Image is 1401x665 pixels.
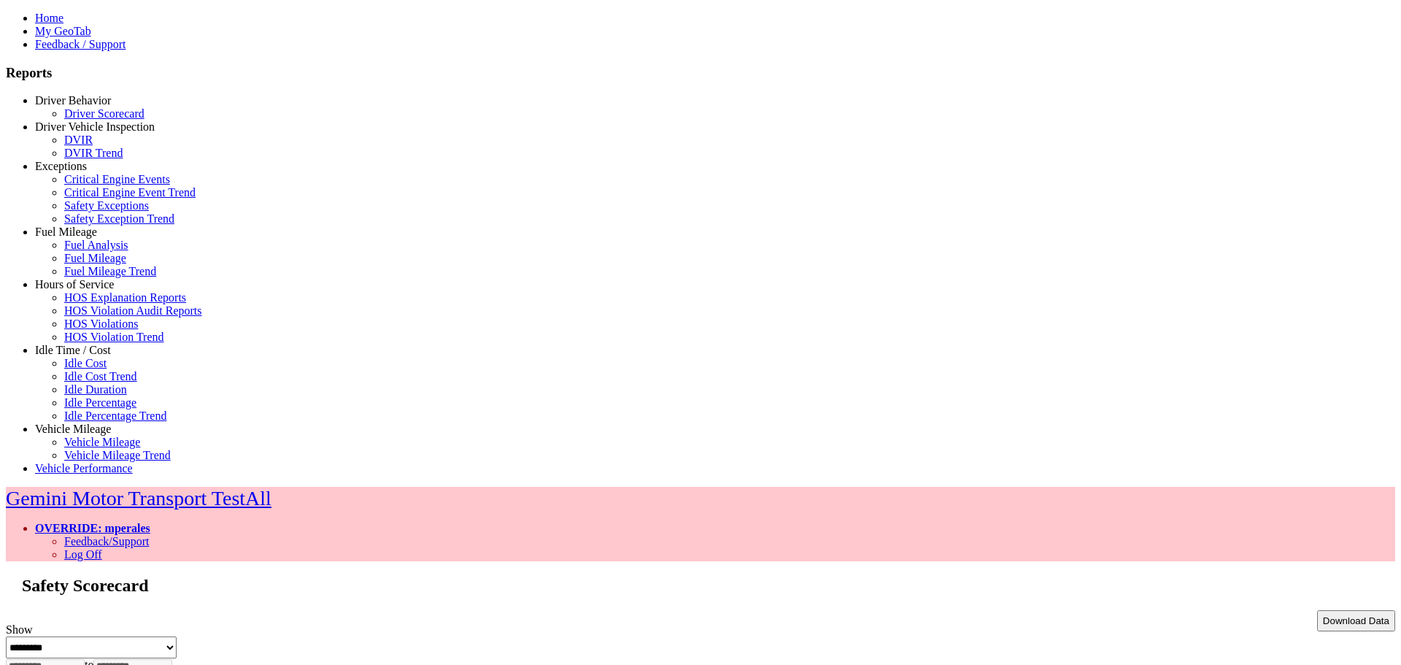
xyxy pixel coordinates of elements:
[35,12,63,24] a: Home
[64,304,202,317] a: HOS Violation Audit Reports
[64,436,140,448] a: Vehicle Mileage
[64,291,186,304] a: HOS Explanation Reports
[35,160,87,172] a: Exceptions
[35,38,126,50] a: Feedback / Support
[64,370,137,383] a: Idle Cost Trend
[64,173,170,185] a: Critical Engine Events
[35,94,111,107] a: Driver Behavior
[35,226,97,238] a: Fuel Mileage
[6,65,1395,81] h3: Reports
[64,318,138,330] a: HOS Violations
[35,522,150,534] a: OVERRIDE: mperales
[64,147,123,159] a: DVIR Trend
[64,410,166,422] a: Idle Percentage Trend
[64,212,174,225] a: Safety Exception Trend
[64,239,128,251] a: Fuel Analysis
[64,383,127,396] a: Idle Duration
[6,623,32,636] label: Show
[35,344,111,356] a: Idle Time / Cost
[6,487,271,510] a: Gemini Motor Transport TestAll
[35,462,133,474] a: Vehicle Performance
[64,186,196,199] a: Critical Engine Event Trend
[64,252,126,264] a: Fuel Mileage
[64,449,171,461] a: Vehicle Mileage Trend
[35,25,91,37] a: My GeoTab
[64,357,107,369] a: Idle Cost
[64,548,102,561] a: Log Off
[64,331,164,343] a: HOS Violation Trend
[22,576,1395,596] h2: Safety Scorecard
[35,423,111,435] a: Vehicle Mileage
[64,134,93,146] a: DVIR
[35,120,155,133] a: Driver Vehicle Inspection
[1317,610,1395,631] button: Download Data
[64,396,136,409] a: Idle Percentage
[64,535,149,547] a: Feedback/Support
[64,199,149,212] a: Safety Exceptions
[35,278,114,291] a: Hours of Service
[64,265,156,277] a: Fuel Mileage Trend
[64,107,144,120] a: Driver Scorecard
